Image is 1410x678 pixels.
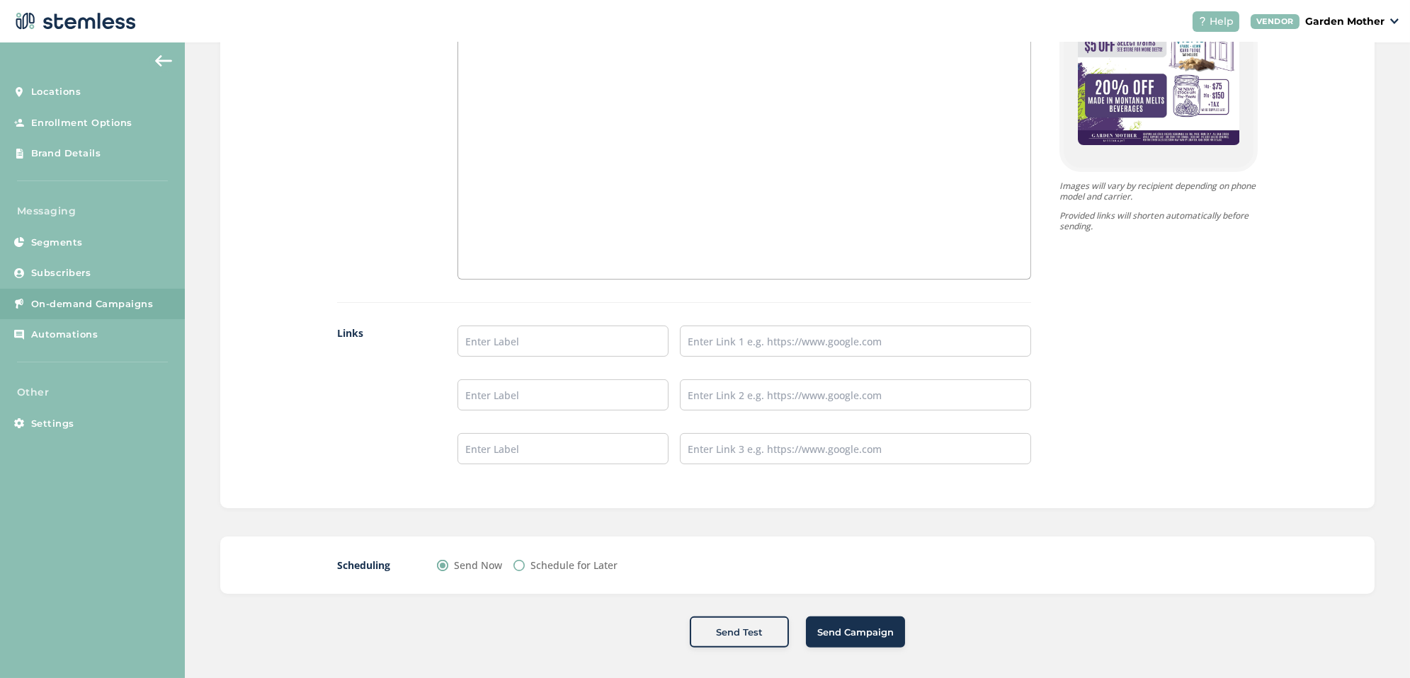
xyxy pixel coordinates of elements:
div: VENDOR [1251,14,1300,29]
input: Enter Link 3 e.g. https://www.google.com [680,433,1031,464]
span: On-demand Campaigns [31,297,154,311]
img: icon-arrow-back-accent-c549486e.svg [155,55,172,67]
input: Enter Label [457,326,669,357]
img: icon-help-white-03924b79.svg [1198,17,1207,25]
span: Help [1210,14,1234,29]
label: Scheduling [337,558,409,573]
label: Send Now [454,558,502,573]
span: Send Test [716,626,763,640]
p: Images will vary by recipient depending on phone model and carrier. [1059,180,1258,202]
span: Automations [31,328,98,342]
button: Send Campaign [806,616,905,648]
label: Links [337,326,429,487]
input: Enter Link 2 e.g. https://www.google.com [680,379,1031,410]
iframe: Chat Widget [1339,610,1410,678]
span: Brand Details [31,146,101,161]
p: Garden Mother [1305,14,1385,29]
span: Send Campaign [817,626,894,640]
span: Enrollment Options [31,116,132,130]
input: Enter Link 1 e.g. https://www.google.com [680,326,1031,357]
img: logo-dark-0685b13c.svg [11,7,136,35]
span: Subscribers [31,266,91,280]
span: Segments [31,236,83,250]
input: Enter Label [457,379,669,410]
img: icon_down-arrow-small-66adaf34.svg [1390,18,1399,24]
span: Settings [31,417,74,431]
span: Locations [31,85,81,99]
input: Enter Label [457,433,669,464]
p: Provided links will shorten automatically before sending. [1059,210,1258,231]
label: Schedule for Later [530,558,618,573]
button: Send Test [690,616,789,648]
